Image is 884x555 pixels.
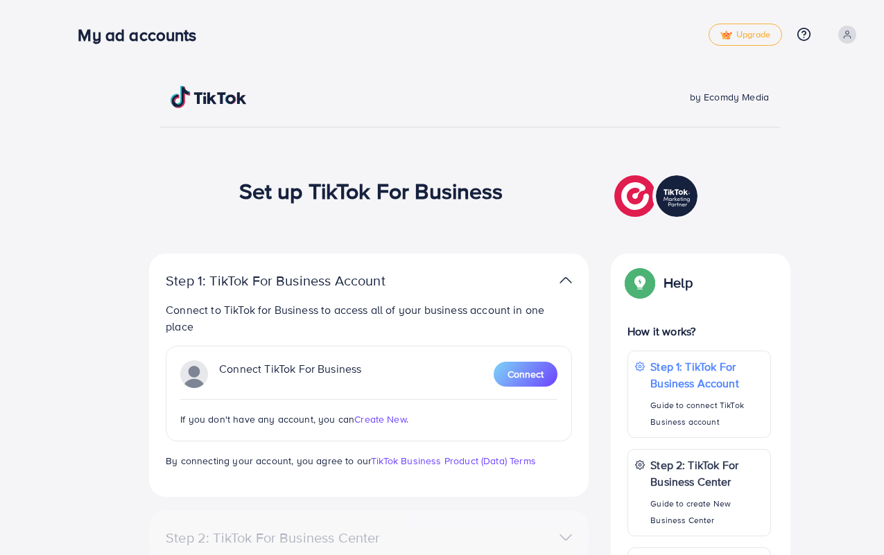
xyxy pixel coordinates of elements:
[614,172,701,220] img: TikTok partner
[560,270,572,290] img: TikTok partner
[650,358,763,391] p: Step 1: TikTok For Business Account
[720,30,770,40] span: Upgrade
[709,24,782,46] a: tickUpgrade
[78,25,207,45] h3: My ad accounts
[720,30,732,40] img: tick
[650,397,763,430] p: Guide to connect TikTok Business account
[650,457,763,490] p: Step 2: TikTok For Business Center
[239,177,503,204] h1: Set up TikTok For Business
[664,274,693,291] p: Help
[171,86,247,108] img: TikTok
[627,323,771,340] p: How it works?
[166,272,429,289] p: Step 1: TikTok For Business Account
[627,270,652,295] img: Popup guide
[690,90,769,104] span: by Ecomdy Media
[650,495,763,529] p: Guide to create New Business Center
